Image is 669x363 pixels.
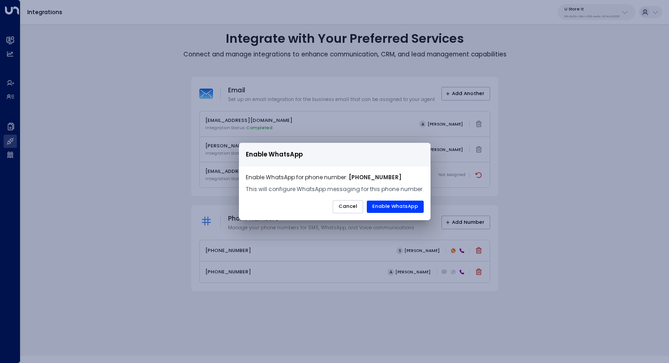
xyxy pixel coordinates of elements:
[246,185,424,193] p: This will configure WhatsApp messaging for this phone number.
[246,150,303,160] span: Enable WhatsApp
[333,200,363,214] button: Cancel
[349,173,401,181] strong: [PHONE_NUMBER]
[246,173,424,181] p: Enable WhatsApp for phone number:
[367,201,424,213] button: Enable WhatsApp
